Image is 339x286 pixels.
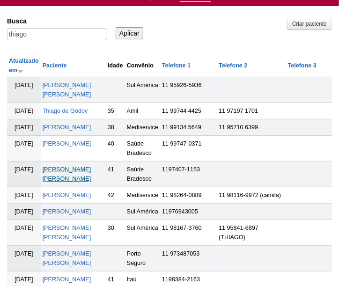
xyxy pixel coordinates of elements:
a: Telefone 3 [288,62,317,69]
td: Mediservice [125,187,160,204]
td: Porto Seguro [125,246,160,271]
a: [PERSON_NAME] [PERSON_NAME] [43,225,91,241]
td: [DATE] [7,246,41,271]
td: Amil [125,103,160,119]
a: Telefone 2 [219,62,247,69]
td: Sul América [125,220,160,246]
td: Sul América [125,77,160,103]
a: Atualizado em [9,58,39,73]
td: 11 98264-0889 [160,187,217,204]
td: 11976943005 [160,204,217,220]
a: [PERSON_NAME] [43,124,91,131]
td: 11 97197 1701 [217,103,286,119]
a: [PERSON_NAME] [PERSON_NAME] [43,166,91,182]
td: 40 [106,136,125,161]
td: 11 99744 4425 [160,103,217,119]
a: [PERSON_NAME] [43,192,91,198]
td: Saúde Bradesco [125,136,160,161]
td: 42 [106,187,125,204]
td: Mediservice [125,119,160,136]
td: 11 99134 5649 [160,119,217,136]
td: 35 [106,103,125,119]
td: [DATE] [7,119,41,136]
td: 11 98116-9972 (camila) [217,187,286,204]
td: 11 98167-3760 [160,220,217,246]
td: 11 973487053 [160,246,217,271]
a: Criar paciente [287,18,332,30]
td: [DATE] [7,103,41,119]
td: 41 [106,161,125,187]
a: [PERSON_NAME] [43,208,91,215]
td: 30 [106,220,125,246]
td: [DATE] [7,204,41,220]
a: [PERSON_NAME] [PERSON_NAME] [43,82,91,98]
input: Aplicar [116,27,143,39]
td: 1197407-1153 [160,161,217,187]
a: [PERSON_NAME] [43,140,91,147]
td: 11 95841-6897 (THIAGO) [217,220,286,246]
td: [DATE] [7,187,41,204]
th: Convênio [125,54,160,77]
td: [DATE] [7,136,41,161]
td: [DATE] [7,220,41,246]
td: 11 95710 6399 [217,119,286,136]
input: Digite os termos que você deseja procurar. [7,28,107,40]
a: Paciente [43,62,67,69]
a: Thiago de Godoy [43,108,88,114]
td: [DATE] [7,77,41,103]
a: [PERSON_NAME] [PERSON_NAME] [43,250,91,266]
td: Sul América [125,204,160,220]
td: 11 99747-0371 [160,136,217,161]
label: Busca [7,16,107,26]
th: Idade [106,54,125,77]
td: 38 [106,119,125,136]
td: [DATE] [7,161,41,187]
td: 11 95926-5936 [160,77,217,103]
td: Saúde Bradesco [125,161,160,187]
a: Telefone 1 [162,62,191,69]
img: ordem crescente [17,68,23,74]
